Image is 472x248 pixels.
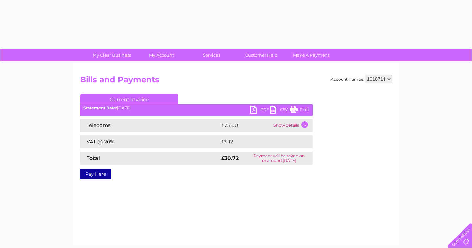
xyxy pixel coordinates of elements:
a: Current Invoice [80,94,178,104]
a: Services [185,49,239,61]
a: Make A Payment [284,49,338,61]
td: VAT @ 20% [80,135,220,148]
div: Account number [331,75,392,83]
h2: Bills and Payments [80,75,392,87]
td: Telecoms [80,119,220,132]
a: Print [290,106,309,115]
a: Customer Help [234,49,288,61]
strong: £30.72 [221,155,239,161]
td: £25.60 [220,119,272,132]
a: My Account [135,49,189,61]
td: £5.12 [220,135,296,148]
a: CSV [270,106,290,115]
td: Show details [272,119,313,132]
td: Payment will be taken on or around [DATE] [245,152,313,165]
b: Statement Date: [83,105,117,110]
strong: Total [87,155,100,161]
a: My Clear Business [85,49,139,61]
a: PDF [250,106,270,115]
a: Pay Here [80,169,111,179]
div: [DATE] [80,106,313,110]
